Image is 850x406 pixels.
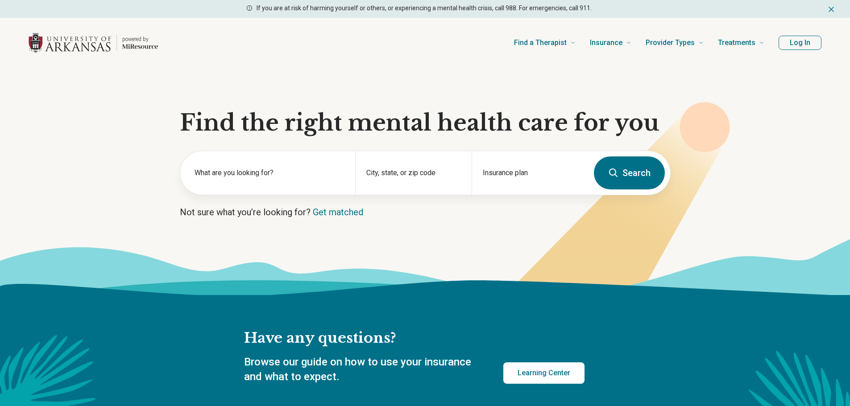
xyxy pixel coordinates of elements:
[180,110,671,136] h1: Find the right mental health care for you
[718,25,764,61] a: Treatments
[313,207,363,217] a: Get matched
[594,156,665,189] button: Search
[244,355,482,385] p: Browse our guide on how to use your insurance and what to expect.
[590,25,631,61] a: Insurance
[503,362,585,384] a: Learning Center
[180,206,671,218] p: Not sure what you’re looking for?
[257,4,592,13] p: If you are at risk of harming yourself or others, or experiencing a mental health crisis, call 98...
[122,36,158,43] p: powered by
[590,37,622,49] span: Insurance
[718,37,755,49] span: Treatments
[514,37,567,49] span: Find a Therapist
[827,4,836,14] button: Dismiss
[244,329,585,348] h2: Have any questions?
[779,36,821,50] button: Log In
[646,37,695,49] span: Provider Types
[646,25,704,61] a: Provider Types
[514,25,576,61] a: Find a Therapist
[195,168,344,178] label: What are you looking for?
[29,29,158,57] a: Home page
